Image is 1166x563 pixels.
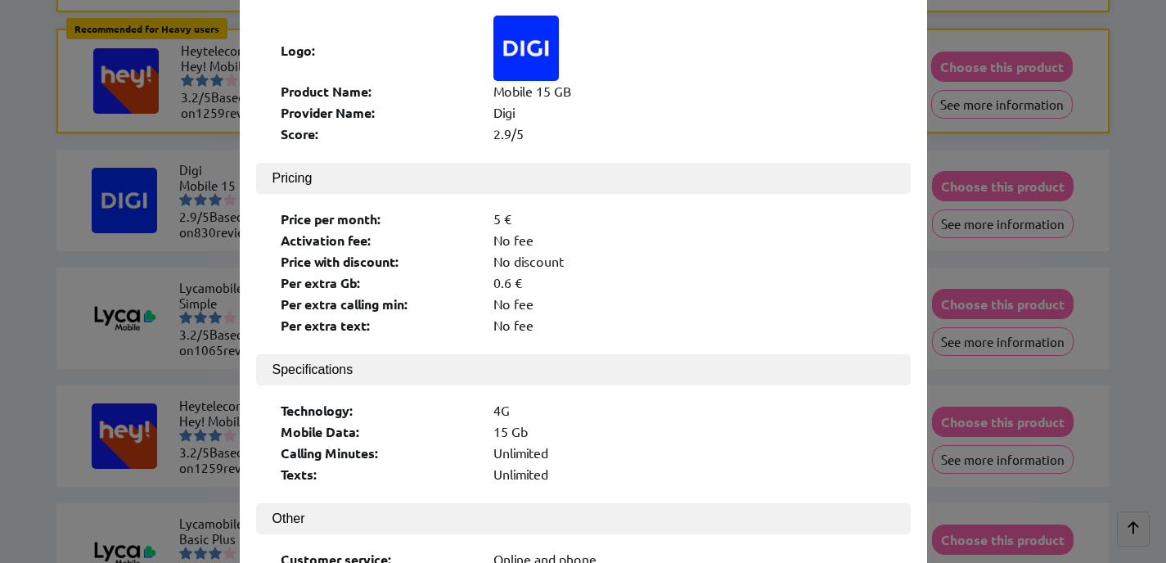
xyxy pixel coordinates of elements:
div: No discount [493,253,886,270]
b: Logo: [281,42,316,59]
div: Mobile 15 GB [493,83,886,100]
div: Price per month: [281,210,477,227]
div: Per extra calling min: [281,295,477,313]
div: Unlimited [493,444,886,462]
div: Activation fee: [281,232,477,249]
div: Per extra Gb: [281,274,477,291]
div: Provider Name: [281,104,477,121]
div: Texts: [281,466,477,483]
div: 2.9/5 [493,125,886,142]
div: Product Name: [281,83,477,100]
div: No fee [493,232,886,249]
img: Logo of Digi [493,16,559,81]
div: Digi [493,104,886,121]
div: Mobile Data: [281,423,477,440]
div: Unlimited [493,466,886,483]
button: Other [256,503,911,534]
div: Technology: [281,402,477,419]
div: No fee [493,317,886,334]
button: Pricing [256,163,911,194]
div: 15 Gb [493,423,886,440]
div: 5 € [493,210,886,227]
div: Per extra text: [281,317,477,334]
div: Price with discount: [281,253,477,270]
div: 4G [493,402,886,419]
div: Calling Minutes: [281,444,477,462]
button: Specifications [256,354,911,385]
div: No fee [493,295,886,313]
div: 0.6 € [493,274,886,291]
div: Score: [281,125,477,142]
